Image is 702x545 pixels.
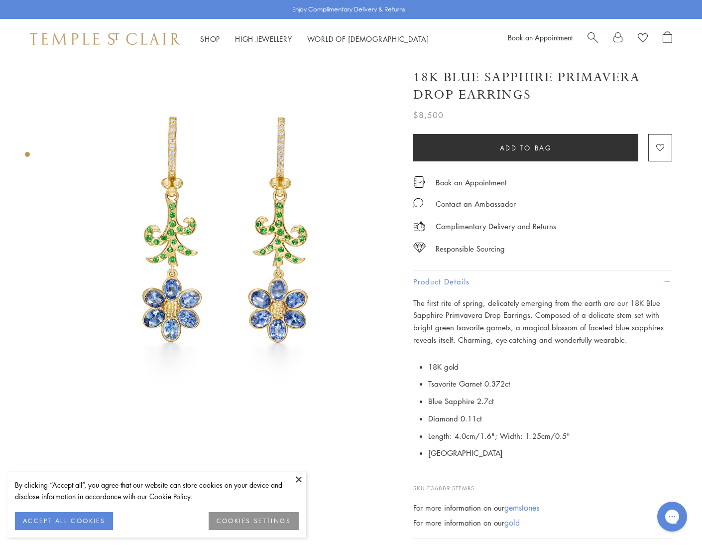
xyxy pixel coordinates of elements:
img: icon_sourcing.svg [413,243,426,253]
button: Product Details [413,271,672,293]
a: ShopShop [200,34,220,44]
img: E36889-STEMBS [50,59,398,408]
a: gold [504,517,520,528]
a: Book an Appointment [508,32,573,42]
span: E36889-STEMBS [427,484,474,492]
a: Open Shopping Bag [663,31,672,46]
li: Tsavorite Garnet 0.372ct [428,375,672,393]
p: The first rite of spring, delicately emerging from the earth are our 18K Blue Sapphire Primvavera... [413,297,672,346]
div: For more information on our [413,502,672,514]
p: SKU: [413,474,672,493]
a: gemstones [504,502,539,513]
button: ACCEPT ALL COOKIES [15,512,113,530]
a: Search [587,31,598,46]
p: Complimentary Delivery and Returns [436,220,556,233]
div: Responsible Sourcing [436,243,505,255]
button: COOKIES SETTINGS [209,512,299,530]
span: Add to bag [500,142,552,153]
a: Book an Appointment [436,177,507,188]
li: Length: 4.0cm/1.6"; Width: 1.25cm/0.5" [428,427,672,445]
iframe: Gorgias live chat messenger [652,498,692,535]
span: $8,500 [413,109,444,122]
li: Blue Sapphire 2.7ct [428,393,672,410]
li: [GEOGRAPHIC_DATA] [428,444,672,462]
img: icon_appointment.svg [413,176,425,188]
li: 18K gold [428,358,672,376]
a: View Wishlist [638,31,648,46]
div: By clicking “Accept all”, you agree that our website can store cookies on your device and disclos... [15,479,299,502]
div: Contact an Ambassador [436,198,516,210]
button: Add to bag [413,134,638,161]
img: icon_delivery.svg [413,220,426,233]
h1: 18K Blue Sapphire Primavera Drop Earrings [413,69,672,104]
p: Enjoy Complimentary Delivery & Returns [292,4,405,14]
img: MessageIcon-01_2.svg [413,198,423,208]
div: For more information on our [413,517,672,529]
div: Product gallery navigation [25,149,30,165]
nav: Main navigation [200,33,429,45]
a: World of [DEMOGRAPHIC_DATA]World of [DEMOGRAPHIC_DATA] [307,34,429,44]
img: Temple St. Clair [30,33,180,45]
a: High JewelleryHigh Jewellery [235,34,292,44]
li: Diamond 0.11ct [428,410,672,427]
